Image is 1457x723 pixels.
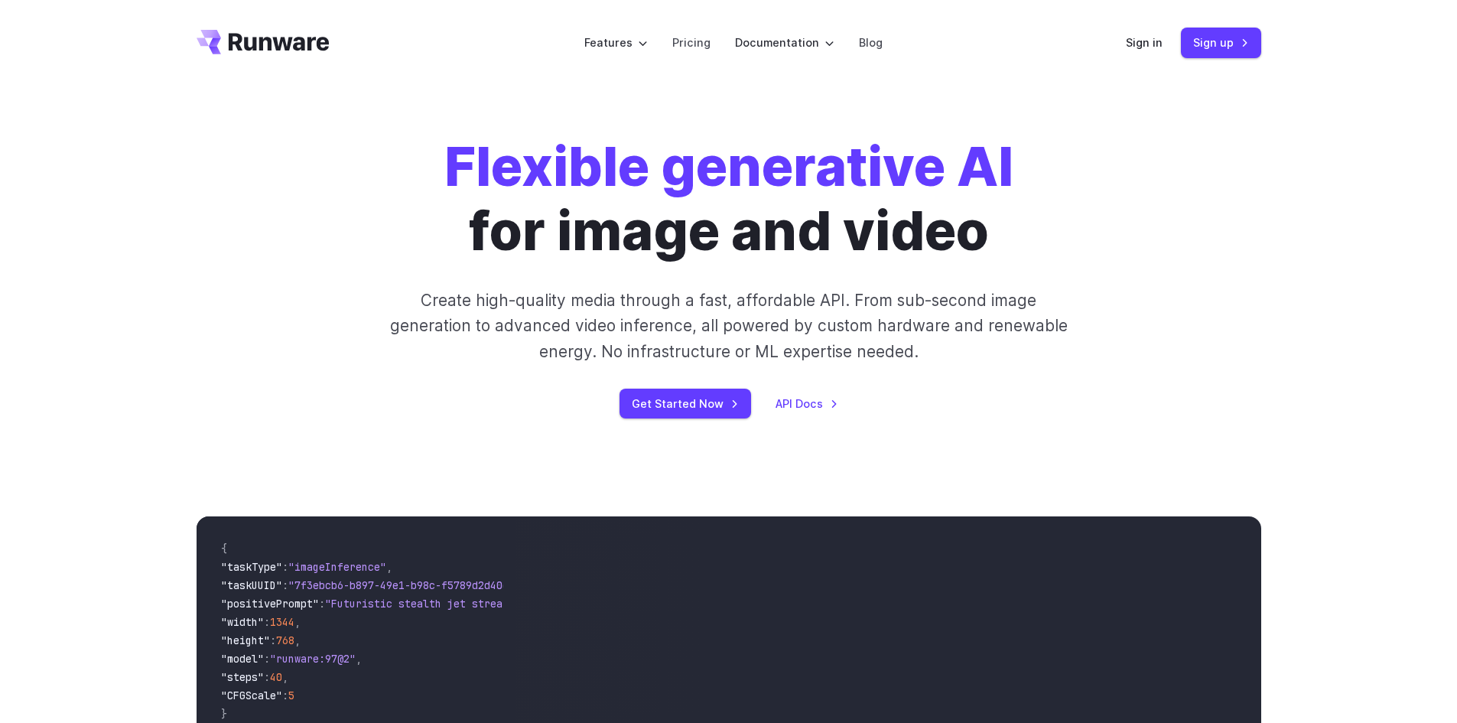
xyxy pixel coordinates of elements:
[282,578,288,592] span: :
[776,395,838,412] a: API Docs
[197,30,330,54] a: Go to /
[221,652,264,666] span: "model"
[221,689,282,702] span: "CFGScale"
[221,707,227,721] span: }
[444,134,1013,199] strong: Flexible generative AI
[584,34,648,51] label: Features
[1181,28,1261,57] a: Sign up
[221,578,282,592] span: "taskUUID"
[356,652,362,666] span: ,
[270,652,356,666] span: "runware:97@2"
[276,633,294,647] span: 768
[282,670,288,684] span: ,
[319,597,325,611] span: :
[294,633,301,647] span: ,
[444,135,1013,263] h1: for image and video
[282,560,288,574] span: :
[859,34,883,51] a: Blog
[264,670,270,684] span: :
[325,597,882,611] span: "Futuristic stealth jet streaking through a neon-lit cityscape with glowing purple exhaust"
[735,34,834,51] label: Documentation
[270,670,282,684] span: 40
[294,615,301,629] span: ,
[288,689,294,702] span: 5
[221,615,264,629] span: "width"
[221,560,282,574] span: "taskType"
[620,389,751,418] a: Get Started Now
[386,560,392,574] span: ,
[221,597,319,611] span: "positivePrompt"
[221,542,227,555] span: {
[221,670,264,684] span: "steps"
[270,633,276,647] span: :
[221,633,270,647] span: "height"
[270,615,294,629] span: 1344
[1126,34,1163,51] a: Sign in
[264,652,270,666] span: :
[264,615,270,629] span: :
[282,689,288,702] span: :
[388,288,1069,364] p: Create high-quality media through a fast, affordable API. From sub-second image generation to adv...
[672,34,711,51] a: Pricing
[288,560,386,574] span: "imageInference"
[288,578,521,592] span: "7f3ebcb6-b897-49e1-b98c-f5789d2d40d7"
